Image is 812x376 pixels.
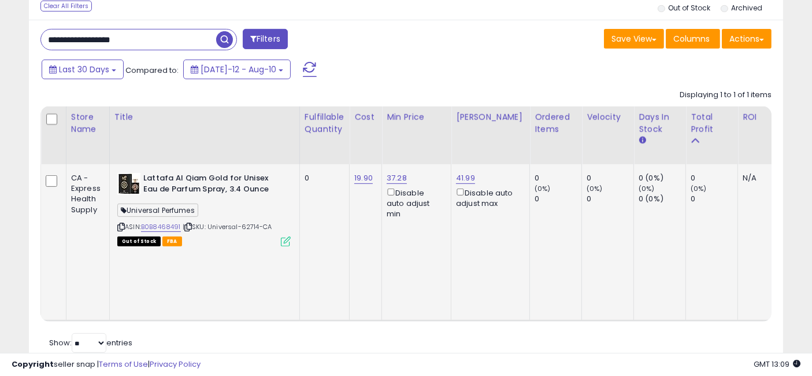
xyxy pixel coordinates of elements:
div: 0 (0%) [639,173,685,183]
img: 414sYswsumL._SL40_.jpg [117,173,140,195]
div: 0 [691,173,737,183]
div: 0 (0%) [639,194,685,204]
span: | SKU: Universal-62714-CA [183,222,272,231]
span: Universal Perfumes [117,204,198,217]
a: 19.90 [354,172,373,184]
small: (0%) [535,184,551,193]
div: seller snap | | [12,359,201,370]
span: Show: entries [49,337,132,348]
label: Out of Stock [669,3,711,13]
small: (0%) [587,184,603,193]
button: [DATE]-12 - Aug-10 [183,60,291,79]
b: Lattafa Al Qiam Gold for Unisex Eau de Parfum Spray, 3.4 Ounce [143,173,284,197]
div: Days In Stock [639,111,681,135]
div: Displaying 1 to 1 of 1 items [680,90,772,101]
div: Velocity [587,111,629,123]
span: 2025-09-10 13:09 GMT [754,359,800,370]
a: B0B8468491 [141,222,181,232]
span: FBA [162,237,182,246]
a: 41.99 [456,172,475,184]
div: Title [114,111,295,123]
small: Days In Stock. [639,135,646,146]
div: Clear All Filters [40,1,92,12]
a: Terms of Use [99,359,148,370]
div: Cost [354,111,377,123]
span: Columns [673,33,710,45]
div: Disable auto adjust max [456,186,521,209]
div: 0 [535,173,581,183]
a: 37.28 [387,172,407,184]
div: Disable auto adjust min [387,186,442,219]
div: 0 [535,194,581,204]
div: N/A [743,173,781,183]
label: Archived [732,3,763,13]
button: Columns [666,29,720,49]
span: Last 30 Days [59,64,109,75]
small: (0%) [639,184,655,193]
span: Compared to: [125,65,179,76]
div: 0 [305,173,340,183]
div: Min Price [387,111,446,123]
small: (0%) [691,184,707,193]
span: [DATE]-12 - Aug-10 [201,64,276,75]
div: 0 [587,173,633,183]
a: Privacy Policy [150,359,201,370]
button: Filters [243,29,288,49]
div: CA - Express Health Supply [71,173,101,215]
div: Ordered Items [535,111,577,135]
div: [PERSON_NAME] [456,111,525,123]
button: Save View [604,29,664,49]
button: Actions [722,29,772,49]
div: 0 [691,194,737,204]
div: Total Profit [691,111,733,135]
strong: Copyright [12,359,54,370]
span: All listings that are currently out of stock and unavailable for purchase on Amazon [117,237,161,246]
div: Store Name [71,111,105,135]
div: 0 [587,194,633,204]
div: ASIN: [117,173,291,245]
button: Last 30 Days [42,60,124,79]
div: Fulfillable Quantity [305,111,344,135]
div: ROI [743,111,785,123]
